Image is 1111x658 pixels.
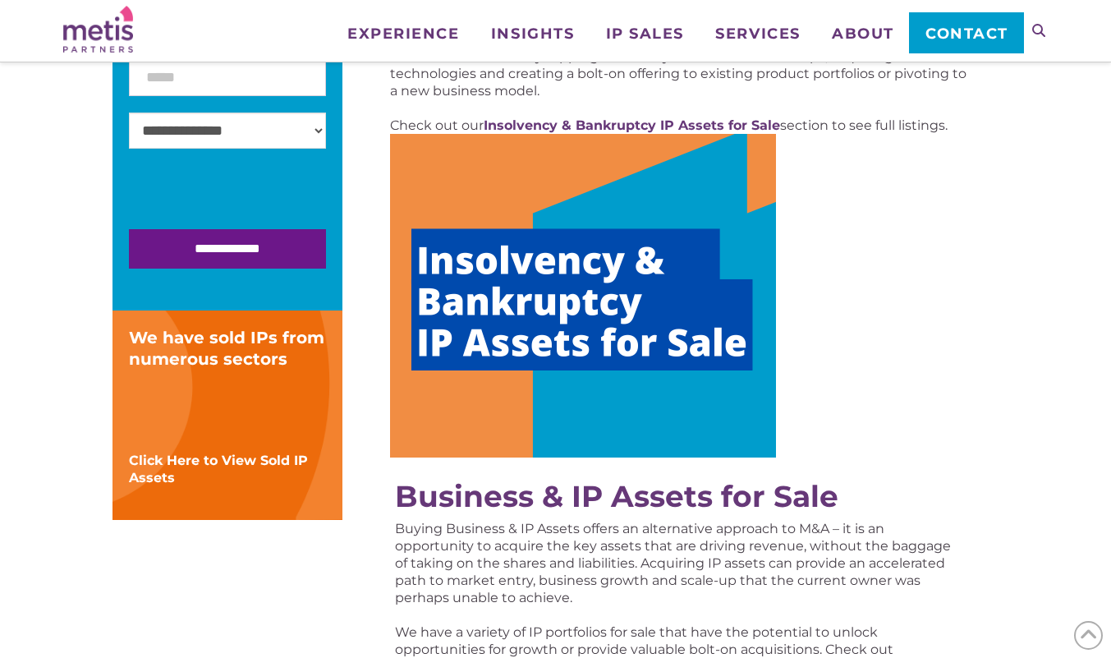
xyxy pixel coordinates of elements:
[390,134,776,458] img: Image
[606,26,684,41] span: IP Sales
[395,478,838,514] a: Business & IP Assets for Sale
[63,6,133,53] img: Metis Partners
[484,117,780,133] a: Insolvency & Bankruptcy IP Assets for Sale
[1074,621,1103,650] span: Back to Top
[395,520,962,606] p: Buying Business & IP Assets offers an alternative approach to M&A – it is an opportunity to acqui...
[909,12,1023,53] a: Contact
[925,26,1008,41] span: Contact
[390,117,967,134] p: Check out our section to see full listings.
[491,26,574,41] span: Insights
[832,26,894,41] span: About
[347,26,459,41] span: Experience
[715,26,800,41] span: Services
[129,165,379,229] iframe: reCAPTCHA
[129,453,308,485] a: Click Here to View Sold IP Assets
[129,327,326,370] div: We have sold IPs from numerous sectors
